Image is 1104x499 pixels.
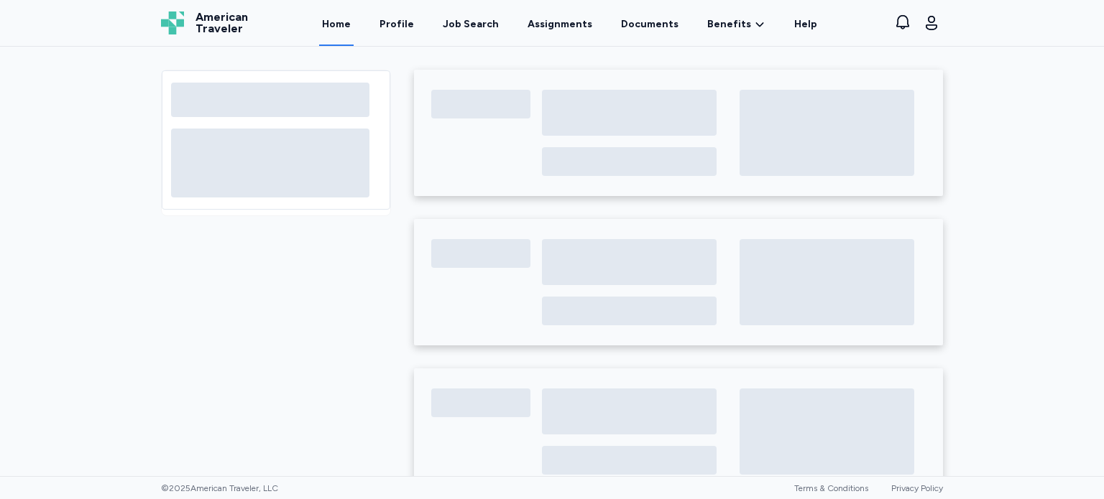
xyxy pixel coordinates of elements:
[794,483,868,493] a: Terms & Conditions
[195,11,248,34] span: American Traveler
[891,483,943,493] a: Privacy Policy
[161,11,184,34] img: Logo
[443,17,499,32] div: Job Search
[707,17,751,32] span: Benefits
[161,482,278,494] span: © 2025 American Traveler, LLC
[707,17,765,32] a: Benefits
[319,1,354,46] a: Home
